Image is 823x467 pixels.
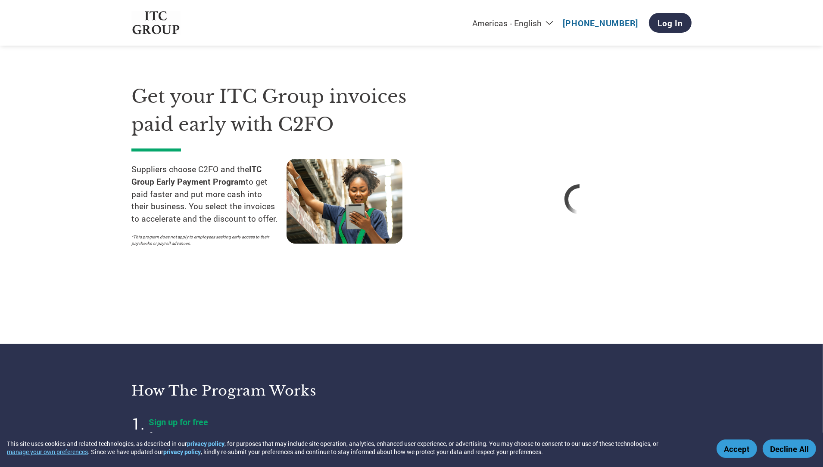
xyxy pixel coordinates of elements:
button: manage your own preferences [7,448,88,456]
p: Create your account [149,430,364,441]
button: Accept [717,439,757,458]
h1: Get your ITC Group invoices paid early with C2FO [131,83,442,138]
button: Decline All [763,439,816,458]
a: Log In [649,13,692,33]
img: ITC Group [131,11,181,35]
img: supply chain worker [287,159,402,244]
p: *This program does not apply to employees seeking early access to their paychecks or payroll adva... [131,234,278,247]
p: Suppliers choose C2FO and the to get paid faster and put more cash into their business. You selec... [131,163,287,225]
h4: Sign up for free [149,416,364,427]
a: privacy policy [163,448,201,456]
a: privacy policy [187,439,224,448]
strong: ITC Group Early Payment Program [131,164,262,187]
div: This site uses cookies and related technologies, as described in our , for purposes that may incl... [7,439,704,456]
a: [PHONE_NUMBER] [563,18,639,28]
h3: How the program works [131,382,401,399]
